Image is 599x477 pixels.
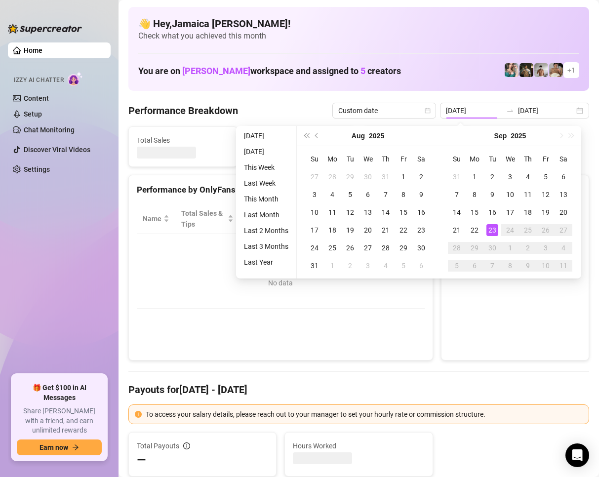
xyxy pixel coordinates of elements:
a: Settings [24,165,50,173]
span: Hours Worked [293,440,424,451]
div: Performance by OnlyFans Creator [137,183,425,197]
th: Total Sales & Tips [175,204,240,234]
img: Zaddy [505,63,519,77]
span: Chat Conversion [364,208,411,230]
a: Setup [24,110,42,118]
span: Earn now [40,443,68,451]
span: [PERSON_NAME] [182,66,250,76]
span: exclamation-circle [135,411,142,418]
a: Discover Viral Videos [24,146,90,154]
span: Total Sales [137,135,229,146]
input: End date [518,105,574,116]
button: Earn nowarrow-right [17,439,102,455]
span: 🎁 Get $100 in AI Messages [17,383,102,402]
h4: Performance Breakdown [128,104,238,118]
span: Izzy AI Chatter [14,76,64,85]
a: Home [24,46,42,54]
span: Name [143,213,161,224]
span: + 1 [567,65,575,76]
span: Messages Sent [371,135,464,146]
span: arrow-right [72,444,79,451]
img: logo-BBDzfeDw.svg [8,24,82,34]
img: aussieboy_j [534,63,548,77]
span: Check what you achieved this month [138,31,579,41]
span: Active Chats [254,135,346,146]
div: Open Intercom Messenger [565,443,589,467]
span: to [506,107,514,115]
span: info-circle [183,442,190,449]
span: Custom date [338,103,430,118]
span: Total Payouts [137,440,179,451]
div: No data [147,278,415,288]
img: AI Chatter [68,72,83,86]
span: calendar [425,108,431,114]
th: Chat Conversion [358,204,425,234]
h1: You are on workspace and assigned to creators [138,66,401,77]
span: Sales / Hour [312,208,344,230]
span: Share [PERSON_NAME] with a friend, and earn unlimited rewards [17,406,102,436]
img: Aussieboy_jfree [549,63,563,77]
div: Est. Hours Worked [245,208,292,230]
th: Name [137,204,175,234]
span: Total Sales & Tips [181,208,226,230]
div: To access your salary details, please reach out to your manager to set your hourly rate or commis... [146,409,583,420]
span: — [137,452,146,468]
a: Content [24,94,49,102]
th: Sales / Hour [306,204,358,234]
input: Start date [446,105,502,116]
h4: 👋 Hey, Jamaica [PERSON_NAME] ! [138,17,579,31]
span: swap-right [506,107,514,115]
img: Tony [519,63,533,77]
div: Sales by OnlyFans Creator [449,183,581,197]
a: Chat Monitoring [24,126,75,134]
h4: Payouts for [DATE] - [DATE] [128,383,589,397]
span: 5 [360,66,365,76]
